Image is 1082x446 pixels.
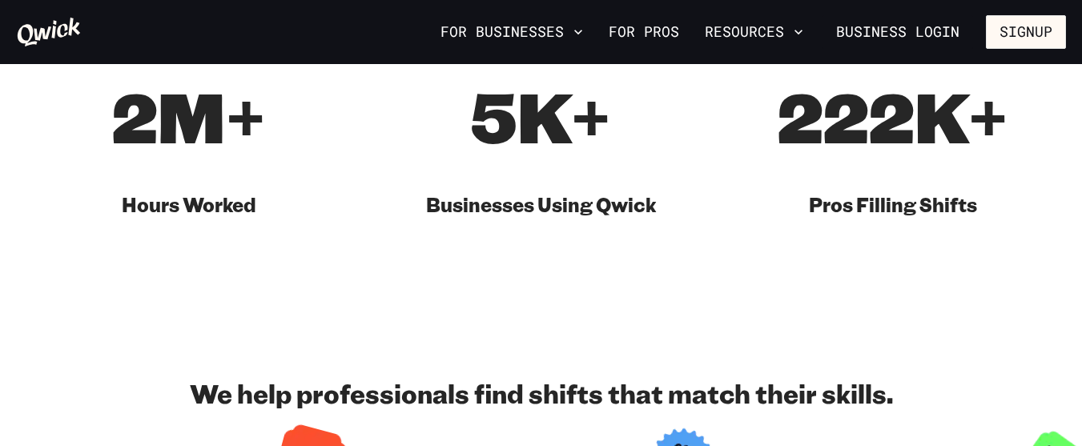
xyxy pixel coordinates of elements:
[471,70,611,162] span: 5K+
[809,191,977,217] h3: Pros Filling Shifts
[698,18,810,46] button: Resources
[434,18,589,46] button: For Businesses
[426,191,656,217] h3: Businesses Using Qwick
[986,15,1066,49] button: Signup
[112,70,266,162] span: 2M+
[778,70,1008,162] span: 222K+
[823,15,973,49] a: Business Login
[122,191,256,217] h3: Hours Worked
[16,377,1066,409] h2: We help professionals find shifts that match their skills.
[602,18,686,46] a: For Pros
